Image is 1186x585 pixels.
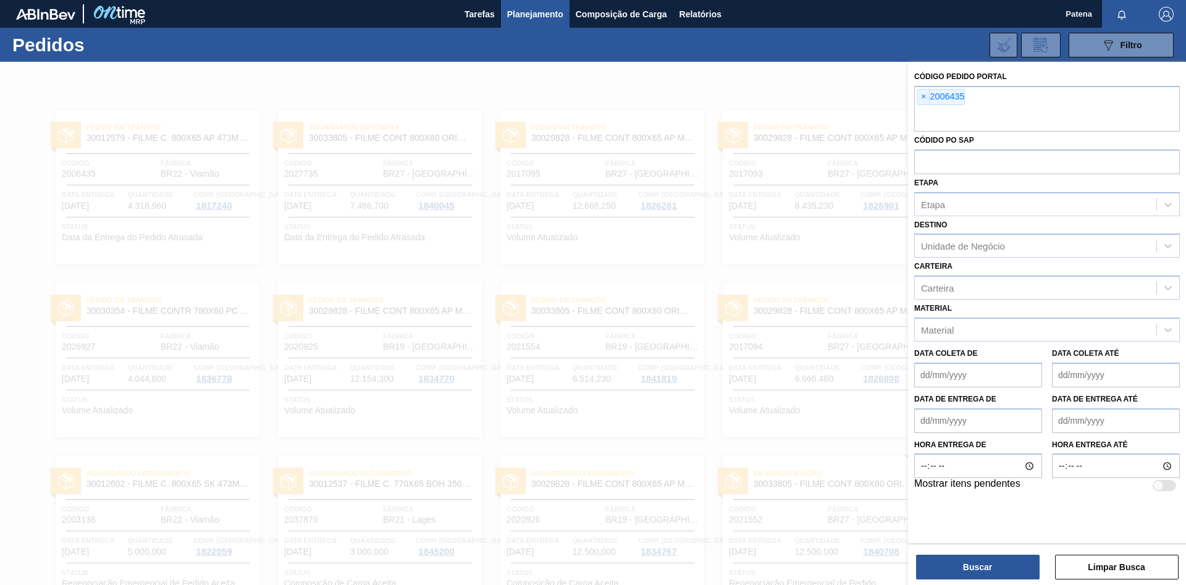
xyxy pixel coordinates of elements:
[12,38,197,52] h1: Pedidos
[914,179,938,187] label: Etapa
[914,221,947,229] label: Destino
[914,304,952,313] label: Material
[1102,6,1142,23] button: Notificações
[1052,436,1180,454] label: Hora entrega até
[921,324,954,335] div: Material
[507,7,563,22] span: Planejamento
[914,349,977,358] label: Data coleta de
[1052,408,1180,433] input: dd/mm/yyyy
[914,363,1042,387] input: dd/mm/yyyy
[16,9,75,20] img: TNhmsLtSVTkK8tSr43FrP2fwEKptu5GPRR3wAAAABJRU5ErkJggg==
[1159,7,1174,22] img: Logout
[914,436,1042,454] label: Hora entrega de
[914,395,996,403] label: Data de Entrega de
[921,241,1005,251] div: Unidade de Negócio
[918,90,930,104] span: ×
[921,283,954,293] div: Carteira
[1052,349,1119,358] label: Data coleta até
[1121,40,1142,50] span: Filtro
[679,7,721,22] span: Relatórios
[990,33,1017,57] div: Importar Negociações dos Pedidos
[914,72,1007,81] label: Código Pedido Portal
[465,7,495,22] span: Tarefas
[1021,33,1061,57] div: Solicitação de Revisão de Pedidos
[914,136,974,145] label: Códido PO SAP
[917,89,965,105] div: 2006435
[914,478,1020,493] label: Mostrar itens pendentes
[914,262,953,271] label: Carteira
[576,7,667,22] span: Composição de Carga
[1052,395,1138,403] label: Data de Entrega até
[921,199,945,209] div: Etapa
[914,408,1042,433] input: dd/mm/yyyy
[1069,33,1174,57] button: Filtro
[1052,363,1180,387] input: dd/mm/yyyy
